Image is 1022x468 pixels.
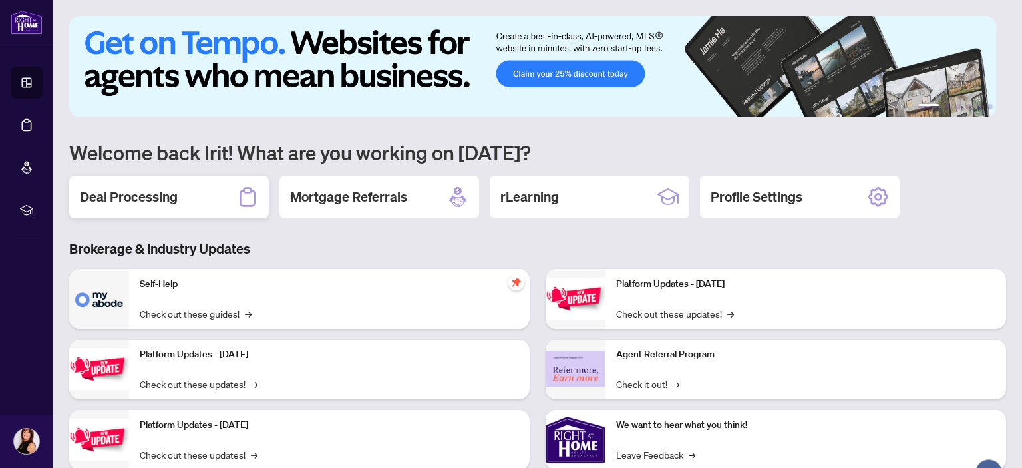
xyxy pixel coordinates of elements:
[918,104,939,109] button: 1
[69,16,996,117] img: Slide 0
[69,348,129,390] img: Platform Updates - September 16, 2025
[689,447,695,462] span: →
[711,188,802,206] h2: Profile Settings
[140,306,252,321] a: Check out these guides!→
[140,447,257,462] a: Check out these updates!→
[969,421,1009,461] button: Open asap
[251,377,257,391] span: →
[69,240,1006,258] h3: Brokerage & Industry Updates
[290,188,407,206] h2: Mortgage Referrals
[977,104,982,109] button: 5
[14,429,39,454] img: Profile Icon
[508,274,524,290] span: pushpin
[987,104,993,109] button: 6
[966,104,971,109] button: 4
[245,306,252,321] span: →
[616,377,679,391] a: Check it out!→
[727,306,734,321] span: →
[251,447,257,462] span: →
[945,104,950,109] button: 2
[616,306,734,321] a: Check out these updates!→
[11,10,43,35] img: logo
[546,278,605,320] img: Platform Updates - June 23, 2025
[80,188,178,206] h2: Deal Processing
[69,419,129,461] img: Platform Updates - July 21, 2025
[69,269,129,329] img: Self-Help
[616,418,995,433] p: We want to hear what you think!
[546,351,605,387] img: Agent Referral Program
[140,348,519,362] p: Platform Updates - [DATE]
[500,188,559,206] h2: rLearning
[616,348,995,362] p: Agent Referral Program
[616,447,695,462] a: Leave Feedback→
[955,104,961,109] button: 3
[616,277,995,292] p: Platform Updates - [DATE]
[140,418,519,433] p: Platform Updates - [DATE]
[140,377,257,391] a: Check out these updates!→
[140,277,519,292] p: Self-Help
[69,140,1006,165] h1: Welcome back Irit! What are you working on [DATE]?
[673,377,679,391] span: →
